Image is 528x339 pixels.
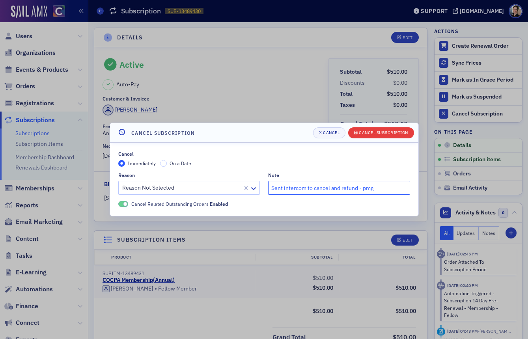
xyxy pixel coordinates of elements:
[128,160,156,166] span: Immediately
[131,200,228,207] span: Cancel Related Outstanding Orders
[210,201,228,207] span: Enabled
[118,172,135,178] div: Reason
[359,130,408,135] div: Cancel Subscription
[170,160,191,166] span: On a Date
[323,130,340,135] div: Cancel
[348,127,414,138] button: Cancel Subscription
[131,129,195,136] h4: Cancel Subscription
[268,172,279,178] div: Note
[118,160,125,167] input: Immediately
[118,201,129,207] span: Enabled
[160,160,167,167] input: On a Date
[118,151,134,157] div: Cancel
[313,127,346,138] button: Cancel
